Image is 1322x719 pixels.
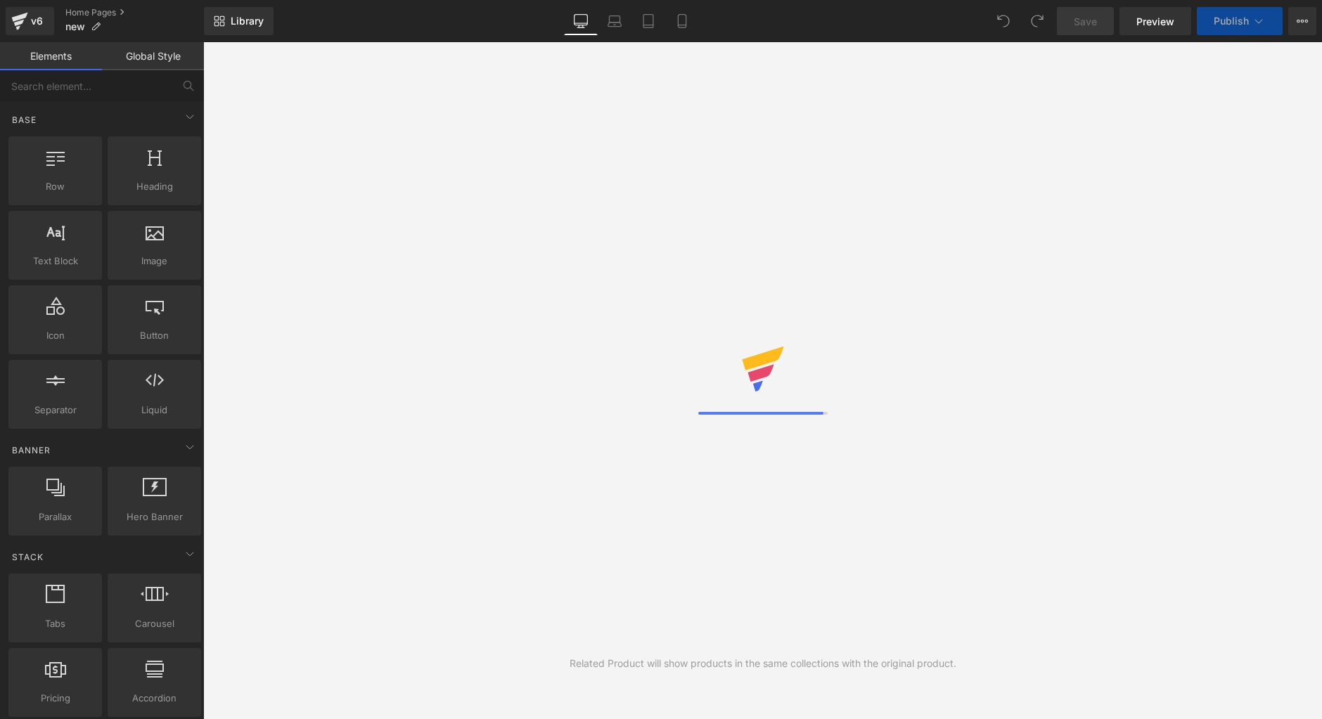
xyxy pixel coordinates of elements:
a: Home Pages [65,7,204,18]
button: Undo [989,7,1018,35]
div: Related Product will show products in the same collections with the original product. [570,656,956,671]
span: Accordion [112,691,197,706]
div: v6 [28,12,46,30]
span: Stack [11,550,45,564]
a: Desktop [564,7,598,35]
button: Redo [1023,7,1051,35]
a: Tablet [631,7,665,35]
span: Parallax [13,510,98,524]
span: Banner [11,443,52,457]
span: Text Block [13,254,98,268]
span: Icon [13,328,98,343]
span: Liquid [112,403,197,417]
span: Row [13,179,98,194]
a: Mobile [665,7,699,35]
span: Button [112,328,197,343]
span: Save [1074,14,1097,29]
span: Image [112,254,197,268]
button: Publish [1197,7,1283,35]
a: Global Style [102,42,204,70]
span: Base [11,113,38,127]
span: Separator [13,403,98,417]
a: Laptop [598,7,631,35]
span: Library [231,15,264,27]
span: Heading [112,179,197,194]
span: Publish [1214,15,1249,27]
button: More [1288,7,1316,35]
span: Tabs [13,616,98,631]
a: v6 [6,7,54,35]
span: Preview [1136,14,1174,29]
span: Carousel [112,616,197,631]
a: Preview [1119,7,1191,35]
a: New Library [204,7,274,35]
span: Hero Banner [112,510,197,524]
span: new [65,21,85,32]
span: Pricing [13,691,98,706]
